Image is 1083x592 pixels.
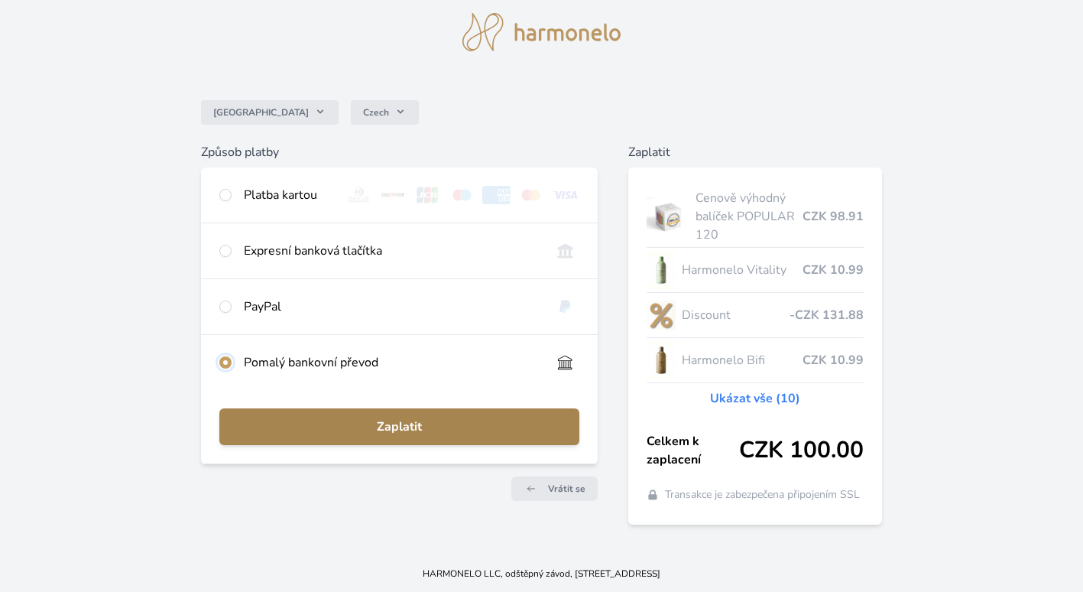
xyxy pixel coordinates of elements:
[647,296,676,334] img: discount-lo.png
[682,306,790,324] span: Discount
[482,186,511,204] img: amex.svg
[201,143,598,161] h6: Způsob platby
[647,251,676,289] img: CLEAN_VITALITY_se_stinem_x-lo.jpg
[379,186,407,204] img: discover.svg
[647,197,690,236] img: popular.jpg
[682,351,803,369] span: Harmonelo Bifi
[790,306,864,324] span: -CZK 131.88
[739,437,864,464] span: CZK 100.00
[710,389,800,408] a: Ukázat vše (10)
[647,432,740,469] span: Celkem k zaplacení
[511,477,598,501] a: Vrátit se
[551,186,579,204] img: visa.svg
[201,100,339,125] button: [GEOGRAPHIC_DATA]
[244,186,332,204] div: Platba kartou
[213,106,309,119] span: [GEOGRAPHIC_DATA]
[803,351,864,369] span: CZK 10.99
[548,483,585,495] span: Vrátit se
[363,106,389,119] span: Czech
[628,143,883,161] h6: Zaplatit
[244,242,539,260] div: Expresní banková tlačítka
[448,186,476,204] img: maestro.svg
[219,408,579,445] button: Zaplatit
[244,353,539,372] div: Pomalý bankovní převod
[696,189,803,244] span: Cenově výhodný balíček POPULAR 120
[351,100,419,125] button: Czech
[803,207,864,226] span: CZK 98.91
[551,353,579,372] img: bankTransfer_IBAN.svg
[665,487,860,503] span: Transakce je zabezpečena připojením SSL
[682,261,803,279] span: Harmonelo Vitality
[232,418,567,436] span: Zaplatit
[551,298,579,316] img: paypal.svg
[413,186,442,204] img: jcb.svg
[551,242,579,260] img: onlineBanking_CZ.svg
[517,186,545,204] img: mc.svg
[462,13,621,51] img: logo.svg
[803,261,864,279] span: CZK 10.99
[647,341,676,379] img: CLEAN_BIFI_se_stinem_x-lo.jpg
[345,186,373,204] img: diners.svg
[244,298,539,316] div: PayPal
